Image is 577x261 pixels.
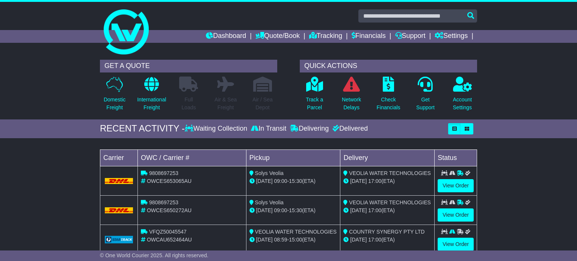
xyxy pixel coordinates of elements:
[438,179,474,192] a: View Order
[438,238,474,251] a: View Order
[185,125,249,133] div: Waiting Collection
[100,252,208,258] span: © One World Courier 2025. All rights reserved.
[352,30,386,43] a: Financials
[288,125,331,133] div: Delivering
[149,170,178,176] span: 9808697253
[349,229,424,235] span: COUNTRY SYNERGY PTY LTD
[147,178,192,184] span: OWCES653065AU
[349,199,431,205] span: VEOLIA WATER TECHNOLOGIES
[206,30,246,43] a: Dashboard
[255,229,337,235] span: VEOLIA WATER TECHNOLOGIES
[300,60,477,72] div: QUICK ACTIONS
[274,207,287,213] span: 09:00
[306,96,323,112] p: Track a Parcel
[395,30,426,43] a: Support
[435,30,468,43] a: Settings
[350,237,367,243] span: [DATE]
[256,207,273,213] span: [DATE]
[249,125,288,133] div: In Transit
[341,76,361,116] a: NetworkDelays
[179,96,198,112] p: Full Loads
[255,199,284,205] span: Solys Veolia
[105,236,133,243] img: GetCarrierServiceLogo
[289,207,302,213] span: 15:30
[368,178,381,184] span: 17:00
[214,96,237,112] p: Air & Sea Freight
[349,170,431,176] span: VEOLIA WATER TECHNOLOGIES
[416,76,435,116] a: GetSupport
[309,30,342,43] a: Tracking
[340,149,435,166] td: Delivery
[256,178,273,184] span: [DATE]
[100,60,277,72] div: GET A QUOTE
[274,178,287,184] span: 09:00
[137,96,166,112] p: International Freight
[343,236,431,244] div: (ETA)
[331,125,368,133] div: Delivered
[149,199,178,205] span: 9808697253
[368,237,381,243] span: 17:00
[289,237,302,243] span: 15:00
[100,123,185,134] div: RECENT ACTIVITY -
[368,207,381,213] span: 17:00
[350,178,367,184] span: [DATE]
[289,178,302,184] span: 15:30
[342,96,361,112] p: Network Delays
[105,178,133,184] img: DHL.png
[453,96,472,112] p: Account Settings
[453,76,473,116] a: AccountSettings
[305,76,323,116] a: Track aParcel
[246,149,340,166] td: Pickup
[249,236,337,244] div: - (ETA)
[255,170,284,176] span: Solys Veolia
[249,177,337,185] div: - (ETA)
[416,96,435,112] p: Get Support
[435,149,477,166] td: Status
[105,207,133,213] img: DHL.png
[343,177,431,185] div: (ETA)
[274,237,287,243] span: 08:59
[343,207,431,214] div: (ETA)
[147,207,192,213] span: OWCES650272AU
[350,207,367,213] span: [DATE]
[249,207,337,214] div: - (ETA)
[376,76,401,116] a: CheckFinancials
[255,30,300,43] a: Quote/Book
[104,96,125,112] p: Domestic Freight
[377,96,400,112] p: Check Financials
[438,208,474,222] a: View Order
[149,229,187,235] span: VFQZ50045547
[252,96,273,112] p: Air / Sea Depot
[256,237,273,243] span: [DATE]
[137,76,166,116] a: InternationalFreight
[138,149,246,166] td: OWC / Carrier #
[100,149,138,166] td: Carrier
[103,76,126,116] a: DomesticFreight
[147,237,192,243] span: OWCAU652464AU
